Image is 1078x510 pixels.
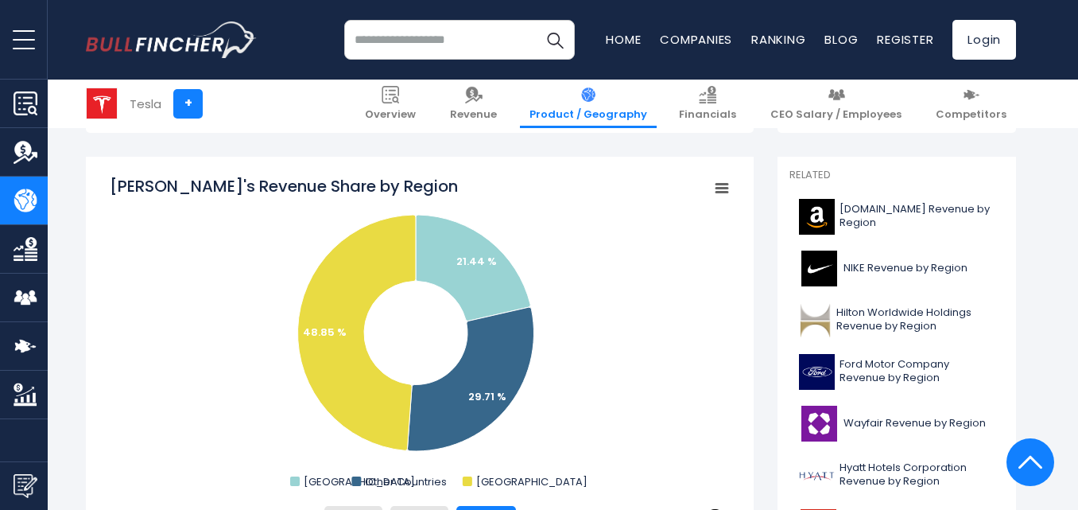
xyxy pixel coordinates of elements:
text: 21.44 % [456,254,497,269]
button: Search [535,20,575,60]
a: CEO Salary / Employees [761,80,911,128]
a: Companies [660,31,732,48]
a: Blog [824,31,858,48]
div: Tesla [130,95,161,113]
a: [DOMAIN_NAME] Revenue by Region [789,195,1004,239]
img: AMZN logo [799,199,835,235]
a: Ranking [751,31,805,48]
img: H logo [799,457,835,493]
span: Overview [365,108,416,122]
a: Wayfair Revenue by Region [789,402,1004,446]
a: Login [952,20,1016,60]
text: Other Countries [365,474,447,489]
span: Hyatt Hotels Corporation Revenue by Region [840,461,995,489]
tspan: [PERSON_NAME]'s Revenue Share by Region [110,175,458,197]
span: [DOMAIN_NAME] Revenue by Region [840,203,995,230]
span: Product / Geography [529,108,647,122]
a: Hyatt Hotels Corporation Revenue by Region [789,454,1004,497]
span: Revenue [450,108,497,122]
span: Hilton Worldwide Holdings Revenue by Region [836,306,995,333]
img: bullfincher logo [86,21,257,58]
span: CEO Salary / Employees [770,108,902,122]
a: NIKE Revenue by Region [789,247,1004,290]
a: Revenue [440,80,506,128]
a: Home [606,31,641,48]
span: Financials [679,108,736,122]
svg: Tesla's Revenue Share by Region [110,175,730,493]
span: Ford Motor Company Revenue by Region [840,358,995,385]
text: 48.85 % [303,325,347,340]
span: Wayfair Revenue by Region [843,417,986,430]
a: Go to homepage [86,21,257,58]
a: Product / Geography [520,80,657,128]
a: Overview [355,80,425,128]
a: Ford Motor Company Revenue by Region [789,350,1004,394]
a: Register [877,31,933,48]
p: Related [789,169,1004,182]
text: 29.71 % [468,389,506,404]
img: HLT logo [799,302,832,338]
span: Competitors [936,108,1006,122]
img: W logo [799,406,839,442]
img: NKE logo [799,251,839,286]
a: Hilton Worldwide Holdings Revenue by Region [789,298,1004,342]
img: TSLA logo [87,88,117,119]
a: Competitors [926,80,1016,128]
span: NIKE Revenue by Region [843,262,967,275]
a: Financials [669,80,746,128]
img: F logo [799,354,835,390]
text: [GEOGRAPHIC_DATA] [476,474,587,489]
text: [GEOGRAPHIC_DATA] [304,474,415,489]
a: + [173,89,203,119]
